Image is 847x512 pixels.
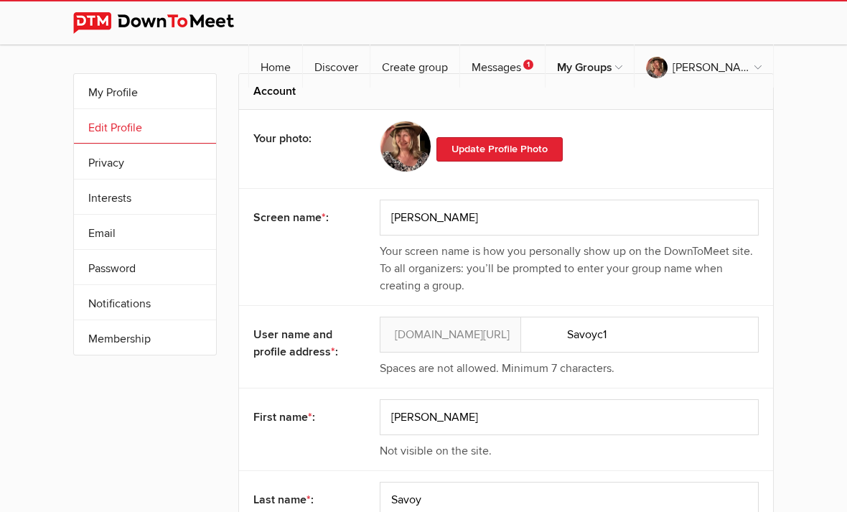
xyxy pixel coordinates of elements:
[303,45,370,88] a: Discover
[74,215,216,249] a: Email
[370,45,459,88] a: Create group
[380,121,431,172] img: Your photo
[380,317,759,353] input: Enter your screen name
[253,200,355,236] div: Screen name :
[74,320,216,355] a: Membership
[74,144,216,179] a: Privacy
[380,442,759,460] div: Not visible on the site.
[253,121,355,157] div: Your photo:
[523,60,533,70] span: 1
[380,360,759,377] div: Spaces are not allowed. Minimum 7 characters.
[460,45,545,88] a: Messages1
[74,285,216,320] a: Notifications
[74,109,216,144] a: Edit Profile
[380,399,759,435] input: Enter your first name
[73,12,256,34] img: DownToMeet
[253,399,355,435] div: First name :
[253,317,355,370] div: User name and profile address :
[74,180,216,214] a: Interests
[546,45,634,88] a: My Groups
[74,74,216,108] a: My Profile
[253,74,759,108] h2: Account
[635,45,773,88] a: [PERSON_NAME]
[380,243,759,294] div: Your screen name is how you personally show up on the DownToMeet site. To all organizers: you’ll ...
[436,137,563,162] a: Update Profile Photo
[74,250,216,284] a: Password
[380,200,759,236] input: Enter your name as you want it to appear to others
[249,45,302,88] a: Home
